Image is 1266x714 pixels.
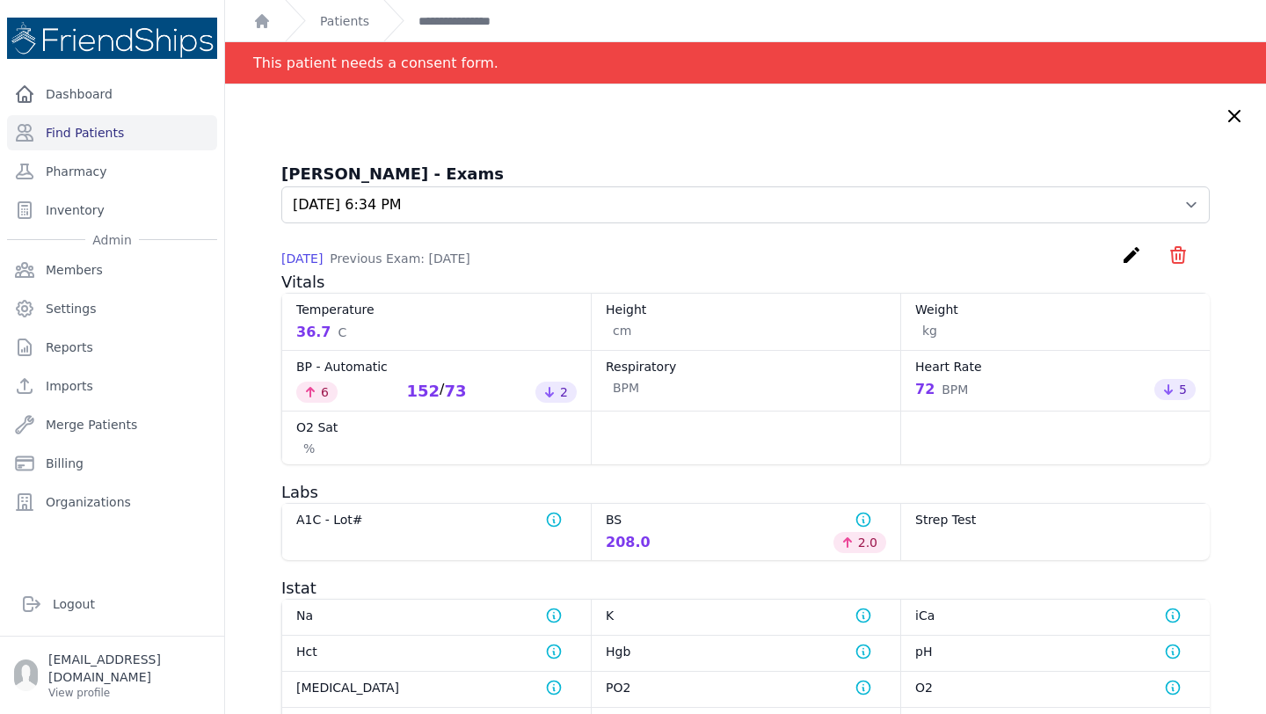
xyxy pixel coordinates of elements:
dt: Temperature [296,301,577,318]
dt: Height [606,301,886,318]
div: 2 [535,382,577,403]
p: [EMAIL_ADDRESS][DOMAIN_NAME] [48,651,210,686]
span: Istat [281,579,316,597]
span: Labs [281,483,318,501]
i: create [1121,244,1142,266]
dt: Heart Rate [915,358,1196,375]
dt: Na [296,607,577,624]
div: 208.0 [606,532,651,553]
a: [EMAIL_ADDRESS][DOMAIN_NAME] View profile [14,651,210,700]
a: Find Patients [7,115,217,150]
dt: Respiratory [606,358,886,375]
span: Vitals [281,273,324,291]
div: 36.7 [296,322,346,343]
dt: A1C - Lot# [296,511,577,528]
a: Imports [7,368,217,404]
a: Dashboard [7,76,217,112]
dt: Weight [915,301,1196,318]
dt: BP - Automatic [296,358,577,375]
dt: K [606,607,886,624]
div: 5 [1154,379,1196,400]
div: Notification [225,42,1266,84]
a: Patients [320,12,369,30]
dt: Hgb [606,643,886,660]
dt: PO2 [606,679,886,696]
dt: O2 Sat [296,419,577,436]
span: % [303,440,315,457]
p: View profile [48,686,210,700]
div: 73 [444,379,466,404]
a: Merge Patients [7,407,217,442]
span: BPM [942,381,968,398]
dt: BS [606,511,886,528]
dt: Hct [296,643,577,660]
a: create [1121,252,1146,269]
dt: O2 [915,679,1196,696]
div: 152 [406,379,440,404]
span: Admin [85,231,139,249]
img: Medical Missions EMR [7,18,217,59]
dt: [MEDICAL_DATA] [296,679,577,696]
div: / [406,379,466,404]
a: Inventory [7,193,217,228]
p: [DATE] [281,250,470,267]
h3: [PERSON_NAME] - Exams [281,162,1210,186]
a: Pharmacy [7,154,217,189]
span: Previous Exam: [DATE] [330,251,469,266]
div: 2.0 [833,532,886,553]
dt: iCa [915,607,1196,624]
span: C [338,324,346,341]
span: cm [613,322,631,339]
a: Reports [7,330,217,365]
a: Logout [14,586,210,622]
a: Organizations [7,484,217,520]
span: kg [922,322,937,339]
a: Billing [7,446,217,481]
dt: pH [915,643,1196,660]
div: 6 [296,382,338,403]
dt: Strep Test [915,511,1196,528]
div: This patient needs a consent form. [253,42,498,84]
span: BPM [613,379,639,397]
div: 72 [915,379,968,400]
a: Settings [7,291,217,326]
a: Members [7,252,217,288]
